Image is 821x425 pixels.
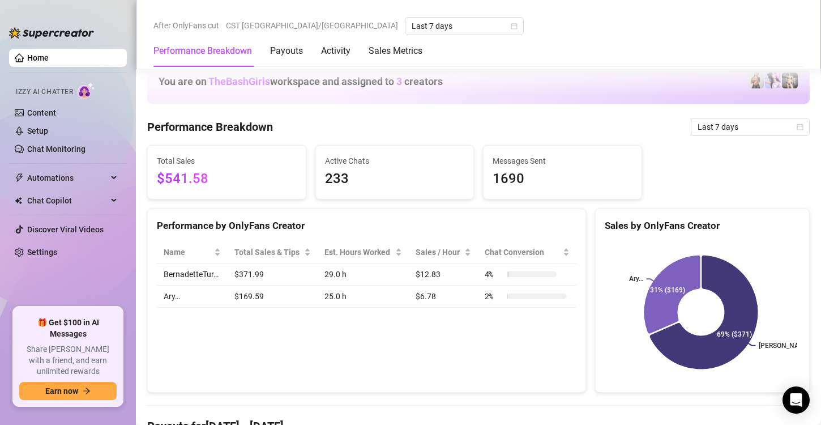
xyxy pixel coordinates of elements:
[45,386,78,396] span: Earn now
[147,119,273,135] h4: Performance Breakdown
[765,73,781,88] img: Ary
[153,17,219,34] span: After OnlyFans cut
[9,27,94,39] img: logo-BBDzfeDw.svg
[318,263,409,286] td: 29.0 h
[157,286,228,308] td: Ary…
[228,263,318,286] td: $371.99
[797,124,803,130] span: calendar
[493,155,632,167] span: Messages Sent
[164,246,212,258] span: Name
[15,173,24,182] span: thunderbolt
[27,144,85,154] a: Chat Monitoring
[157,263,228,286] td: BernadetteTur…
[234,246,302,258] span: Total Sales & Tips
[485,290,503,303] span: 2 %
[27,53,49,62] a: Home
[15,197,22,205] img: Chat Copilot
[748,73,764,88] img: BernadetteTur
[270,44,303,58] div: Payouts
[78,82,95,99] img: AI Chatter
[27,108,56,117] a: Content
[605,218,800,233] div: Sales by OnlyFans Creator
[157,241,228,263] th: Name
[321,44,350,58] div: Activity
[325,155,465,167] span: Active Chats
[228,241,318,263] th: Total Sales & Tips
[396,75,402,87] span: 3
[409,286,478,308] td: $6.78
[157,155,297,167] span: Total Sales
[157,168,297,190] span: $541.58
[698,118,803,135] span: Last 7 days
[27,126,48,135] a: Setup
[19,317,117,339] span: 🎁 Get $100 in AI Messages
[153,44,252,58] div: Performance Breakdown
[485,246,561,258] span: Chat Conversion
[782,386,810,414] div: Open Intercom Messenger
[208,75,270,87] span: TheBashGirls
[511,23,518,29] span: calendar
[759,342,816,350] text: [PERSON_NAME]...
[27,248,57,257] a: Settings
[27,169,108,187] span: Automations
[19,344,117,377] span: Share [PERSON_NAME] with a friend, and earn unlimited rewards
[325,168,465,190] span: 233
[159,75,443,88] h1: You are on workspace and assigned to creators
[27,192,108,210] span: Chat Copilot
[409,241,478,263] th: Sales / Hour
[485,268,503,280] span: 4 %
[782,73,798,88] img: Bonnie
[369,44,422,58] div: Sales Metrics
[83,387,91,395] span: arrow-right
[16,87,73,97] span: Izzy AI Chatter
[409,263,478,286] td: $12.83
[412,18,517,35] span: Last 7 days
[324,246,393,258] div: Est. Hours Worked
[416,246,462,258] span: Sales / Hour
[628,275,643,283] text: Ary…
[228,286,318,308] td: $169.59
[27,225,104,234] a: Discover Viral Videos
[318,286,409,308] td: 25.0 h
[157,218,576,233] div: Performance by OnlyFans Creator
[478,241,576,263] th: Chat Conversion
[493,168,632,190] span: 1690
[19,382,117,400] button: Earn nowarrow-right
[226,17,398,34] span: CST [GEOGRAPHIC_DATA]/[GEOGRAPHIC_DATA]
